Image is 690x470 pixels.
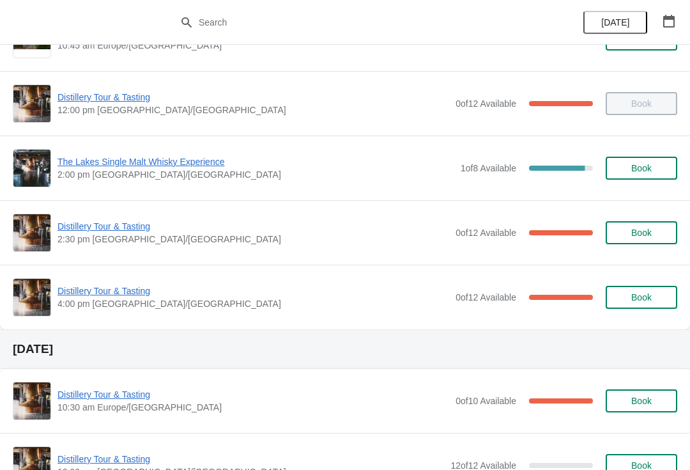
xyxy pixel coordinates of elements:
span: 0 of 12 Available [456,228,516,238]
button: Book [606,157,677,180]
span: Distillery Tour & Tasting [57,285,449,297]
span: 10:30 am Europe/[GEOGRAPHIC_DATA] [57,401,449,414]
span: Book [631,163,652,173]
span: [DATE] [601,17,629,27]
span: 1 of 8 Available [461,163,516,173]
button: Book [606,389,677,412]
h2: [DATE] [13,343,677,356]
span: Distillery Tour & Tasting [57,220,449,233]
span: 2:30 pm [GEOGRAPHIC_DATA]/[GEOGRAPHIC_DATA] [57,233,449,246]
span: The Lakes Single Malt Whisky Experience [57,155,454,168]
span: Distillery Tour & Tasting [57,453,444,466]
span: Distillery Tour & Tasting [57,91,449,104]
span: 0 of 10 Available [456,396,516,406]
button: Book [606,286,677,309]
input: Search [198,11,517,34]
img: The Lakes Single Malt Whisky Experience | | 2:00 pm Europe/London [13,150,50,187]
span: Book [631,292,652,302]
img: Distillery Tour & Tasting | | 4:00 pm Europe/London [13,279,50,316]
span: 4:00 pm [GEOGRAPHIC_DATA]/[GEOGRAPHIC_DATA] [57,297,449,310]
span: 2:00 pm [GEOGRAPHIC_DATA]/[GEOGRAPHIC_DATA] [57,168,454,181]
button: [DATE] [583,11,647,34]
img: Distillery Tour & Tasting | | 2:30 pm Europe/London [13,214,50,251]
span: 12:00 pm [GEOGRAPHIC_DATA]/[GEOGRAPHIC_DATA] [57,104,449,116]
img: Distillery Tour & Tasting | | 10:30 am Europe/London [13,382,50,419]
span: 10:45 am Europe/[GEOGRAPHIC_DATA] [57,39,449,52]
span: Book [631,228,652,238]
span: 0 of 12 Available [456,292,516,302]
span: 0 of 12 Available [456,98,516,109]
span: Distillery Tour & Tasting [57,388,449,401]
span: Book [631,396,652,406]
button: Book [606,221,677,244]
img: Distillery Tour & Tasting | | 12:00 pm Europe/London [13,85,50,122]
